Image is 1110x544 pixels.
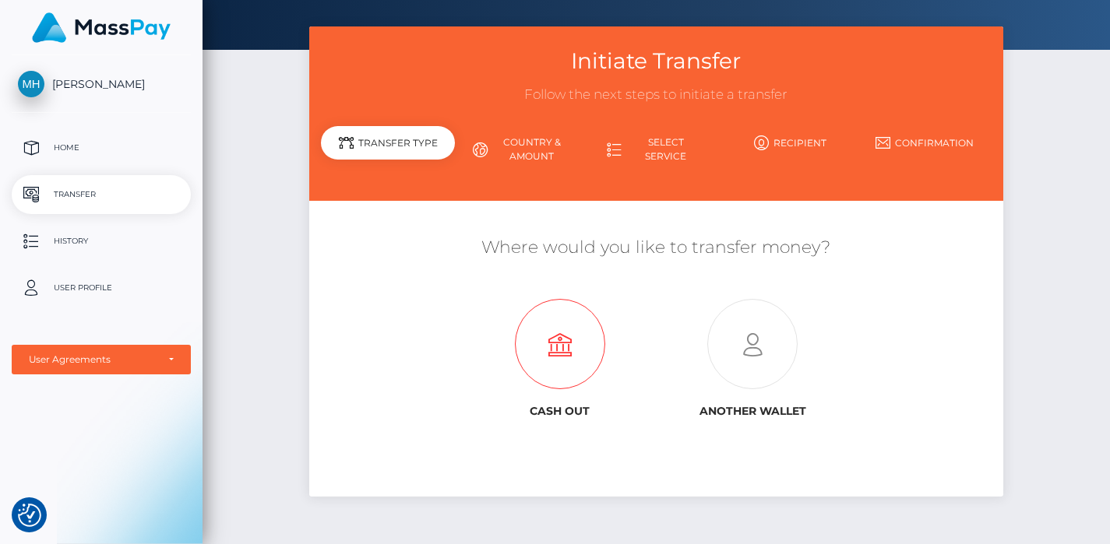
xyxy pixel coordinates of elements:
a: Country & Amount [455,129,589,170]
a: User Profile [12,268,191,307]
h5: Where would you like to transfer money? [321,236,992,260]
h6: Cash out [475,405,644,418]
a: History [12,222,191,261]
a: Confirmation [858,129,992,156]
button: Consent Preferences [18,504,41,527]
img: Revisit consent button [18,504,41,527]
a: Transfer [12,175,191,214]
div: Transfer Type [321,126,455,160]
h3: Follow the next steps to initiate a transfer [321,86,992,104]
p: Home [18,136,185,160]
img: MassPay [32,12,171,43]
span: [PERSON_NAME] [12,77,191,91]
a: Home [12,128,191,167]
p: User Profile [18,276,185,300]
p: History [18,230,185,253]
button: User Agreements [12,345,191,374]
h6: Another wallet [668,405,837,418]
a: Transfer Type [321,129,455,170]
a: Recipient [724,129,858,156]
a: Select Service [589,129,723,170]
p: Transfer [18,183,185,206]
div: User Agreements [29,353,157,366]
h3: Initiate Transfer [321,46,992,76]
